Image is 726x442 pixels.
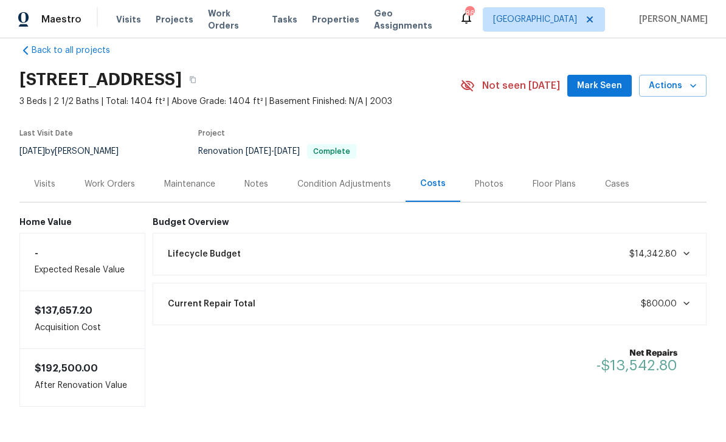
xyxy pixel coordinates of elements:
[19,44,136,57] a: Back to all projects
[629,250,677,258] span: $14,342.80
[641,300,677,308] span: $800.00
[208,7,257,32] span: Work Orders
[420,178,446,190] div: Costs
[19,144,133,159] div: by [PERSON_NAME]
[19,233,145,291] div: Expected Resale Value
[19,95,460,108] span: 3 Beds | 2 1/2 Baths | Total: 1404 ft² | Above Grade: 1404 ft² | Basement Finished: N/A | 2003
[19,217,145,227] h6: Home Value
[374,7,444,32] span: Geo Assignments
[19,147,45,156] span: [DATE]
[35,248,130,258] h6: -
[482,80,560,92] span: Not seen [DATE]
[198,129,225,137] span: Project
[246,147,271,156] span: [DATE]
[35,364,98,373] span: $192,500.00
[246,147,300,156] span: -
[85,178,135,190] div: Work Orders
[182,69,204,91] button: Copy Address
[156,13,193,26] span: Projects
[533,178,576,190] div: Floor Plans
[168,298,255,310] span: Current Repair Total
[312,13,359,26] span: Properties
[274,147,300,156] span: [DATE]
[272,15,297,24] span: Tasks
[596,358,677,373] span: -$13,542.80
[634,13,708,26] span: [PERSON_NAME]
[567,75,632,97] button: Mark Seen
[168,248,241,260] span: Lifecycle Budget
[34,178,55,190] div: Visits
[153,217,707,227] h6: Budget Overview
[639,75,707,97] button: Actions
[19,348,145,407] div: After Renovation Value
[198,147,356,156] span: Renovation
[35,306,92,316] span: $137,657.20
[465,7,474,19] div: 86
[41,13,81,26] span: Maestro
[116,13,141,26] span: Visits
[605,178,629,190] div: Cases
[19,291,145,348] div: Acquisition Cost
[164,178,215,190] div: Maintenance
[19,129,73,137] span: Last Visit Date
[493,13,577,26] span: [GEOGRAPHIC_DATA]
[19,74,182,86] h2: [STREET_ADDRESS]
[244,178,268,190] div: Notes
[596,347,677,359] b: Net Repairs
[577,78,622,94] span: Mark Seen
[308,148,355,155] span: Complete
[297,178,391,190] div: Condition Adjustments
[475,178,503,190] div: Photos
[649,78,697,94] span: Actions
